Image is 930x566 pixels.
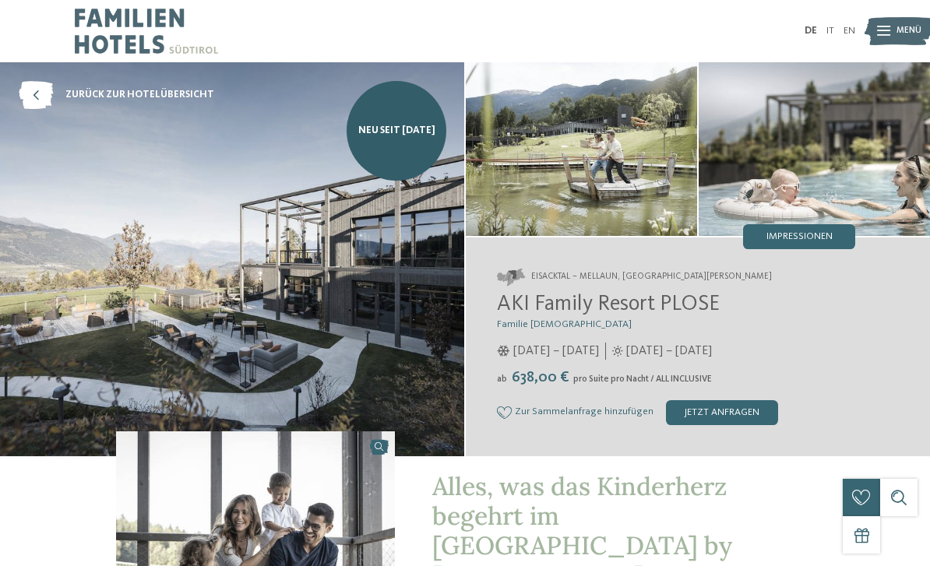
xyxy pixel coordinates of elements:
span: ab [497,374,507,384]
span: AKI Family Resort PLOSE [497,294,720,315]
a: DE [805,26,817,36]
a: EN [844,26,855,36]
span: Menü [897,25,921,37]
span: Zur Sammelanfrage hinzufügen [515,406,653,417]
a: zurück zur Hotelübersicht [19,81,214,109]
span: zurück zur Hotelübersicht [65,88,214,102]
span: NEU seit [DATE] [358,124,435,138]
img: AKI: Alles, was das Kinderherz begehrt [466,62,697,236]
span: pro Suite pro Nacht / ALL INCLUSIVE [573,374,712,384]
div: jetzt anfragen [666,400,778,425]
span: Impressionen [766,232,833,242]
span: 638,00 € [509,370,572,385]
span: Familie [DEMOGRAPHIC_DATA] [497,319,632,329]
i: Öffnungszeiten im Sommer [612,346,623,357]
span: Eisacktal – Mellaun, [GEOGRAPHIC_DATA][PERSON_NAME] [531,271,772,283]
span: [DATE] – [DATE] [626,343,712,360]
img: AKI: Alles, was das Kinderherz begehrt [699,62,930,236]
span: [DATE] – [DATE] [513,343,599,360]
i: Öffnungszeiten im Winter [497,346,510,357]
a: IT [826,26,834,36]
